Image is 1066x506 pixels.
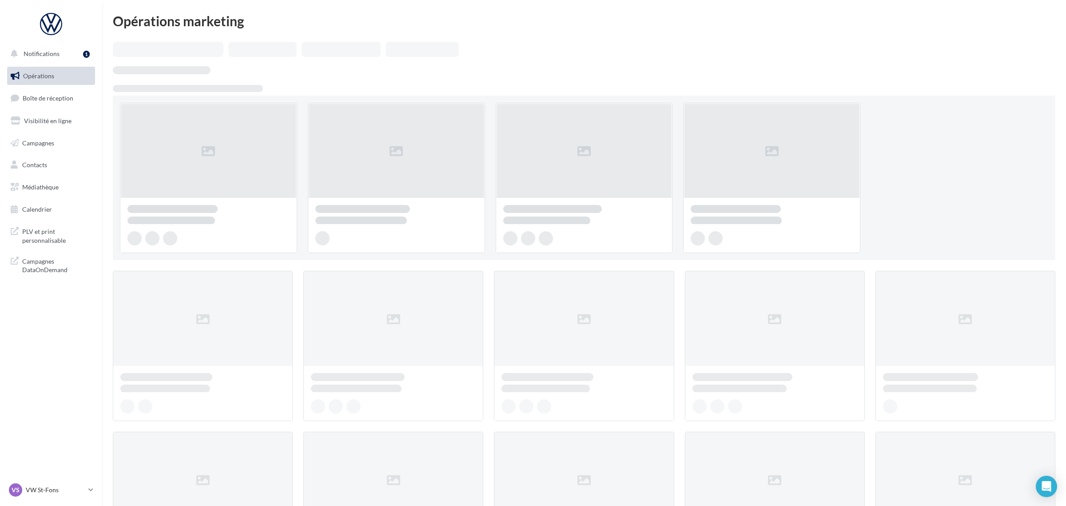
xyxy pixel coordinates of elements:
span: Calendrier [22,205,52,213]
a: Contacts [5,156,97,174]
button: Notifications 1 [5,44,93,63]
div: Opérations marketing [113,14,1055,28]
a: Campagnes [5,134,97,153]
a: Campagnes DataOnDemand [5,252,97,278]
span: Opérations [23,72,54,80]
span: Médiathèque [22,183,59,191]
span: Contacts [22,161,47,169]
span: Campagnes [22,139,54,146]
div: 1 [83,51,90,58]
span: Visibilité en ligne [24,117,72,124]
a: Opérations [5,67,97,85]
span: PLV et print personnalisable [22,225,91,245]
a: VS VW St-Fons [7,482,95,498]
a: Calendrier [5,200,97,219]
span: Campagnes DataOnDemand [22,255,91,274]
a: Boîte de réception [5,88,97,108]
a: Visibilité en ligne [5,112,97,130]
a: PLV et print personnalisable [5,222,97,248]
span: Boîte de réception [23,94,73,102]
p: VW St-Fons [26,486,85,494]
a: Médiathèque [5,178,97,197]
div: Open Intercom Messenger [1036,476,1057,497]
span: Notifications [24,50,60,57]
span: VS [12,486,20,494]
